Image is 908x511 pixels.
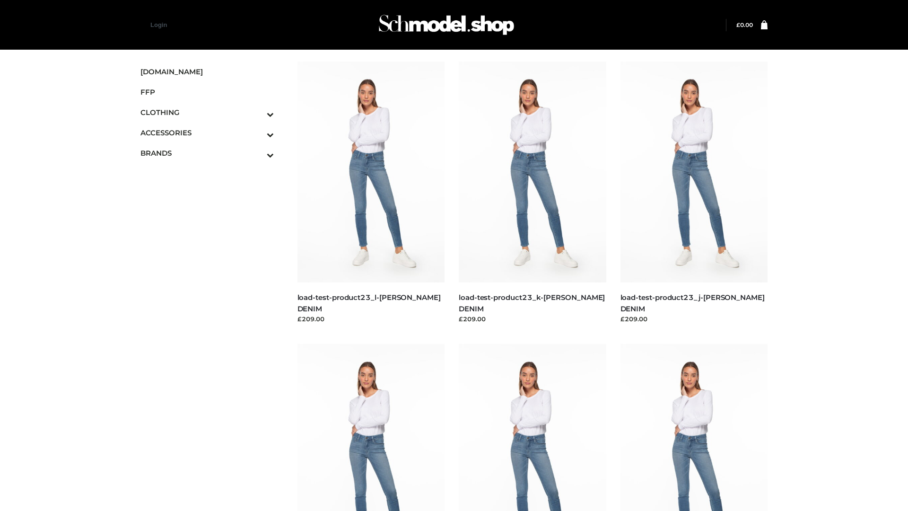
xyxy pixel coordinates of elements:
a: load-test-product23_k-[PERSON_NAME] DENIM [459,293,605,313]
a: FFP [140,82,274,102]
a: load-test-product23_j-[PERSON_NAME] DENIM [620,293,765,313]
a: [DOMAIN_NAME] [140,62,274,82]
span: BRANDS [140,148,274,159]
span: [DOMAIN_NAME] [140,66,274,77]
div: £209.00 [620,314,768,324]
img: Schmodel Admin 964 [375,6,517,44]
div: £209.00 [297,314,445,324]
span: CLOTHING [140,107,274,118]
span: FFP [140,87,274,97]
button: Toggle Submenu [241,123,274,143]
bdi: 0.00 [736,21,753,28]
a: £0.00 [736,21,753,28]
button: Toggle Submenu [241,143,274,163]
a: load-test-product23_l-[PERSON_NAME] DENIM [297,293,441,313]
a: ACCESSORIESToggle Submenu [140,123,274,143]
a: Login [150,21,167,28]
div: £209.00 [459,314,606,324]
button: Toggle Submenu [241,102,274,123]
span: £ [736,21,740,28]
a: CLOTHINGToggle Submenu [140,102,274,123]
a: BRANDSToggle Submenu [140,143,274,163]
span: ACCESSORIES [140,127,274,138]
